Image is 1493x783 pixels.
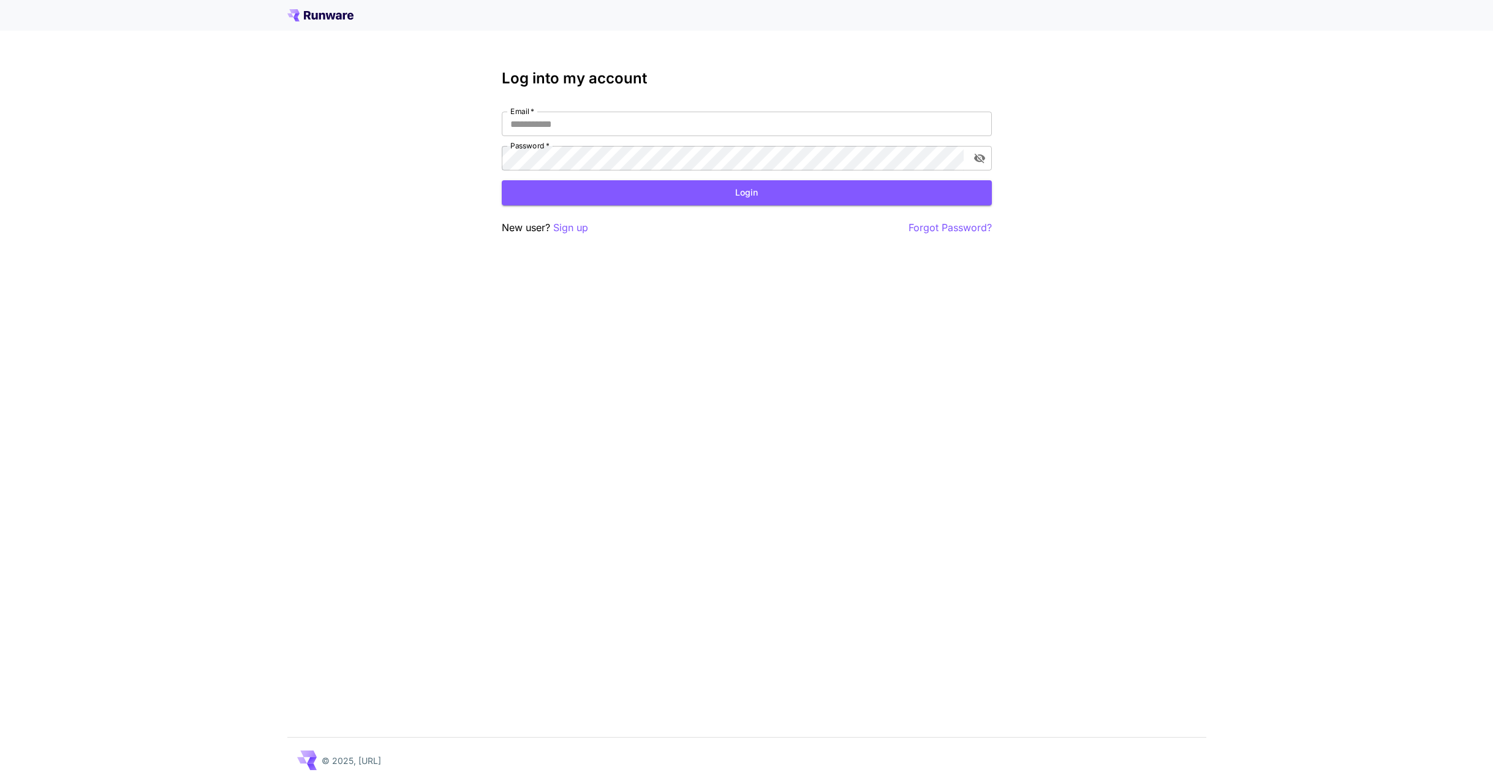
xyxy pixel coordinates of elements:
[502,70,992,87] h3: Log into my account
[553,220,588,235] button: Sign up
[510,140,550,151] label: Password
[969,147,991,169] button: toggle password visibility
[909,220,992,235] button: Forgot Password?
[322,754,381,767] p: © 2025, [URL]
[502,220,588,235] p: New user?
[502,180,992,205] button: Login
[510,106,534,116] label: Email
